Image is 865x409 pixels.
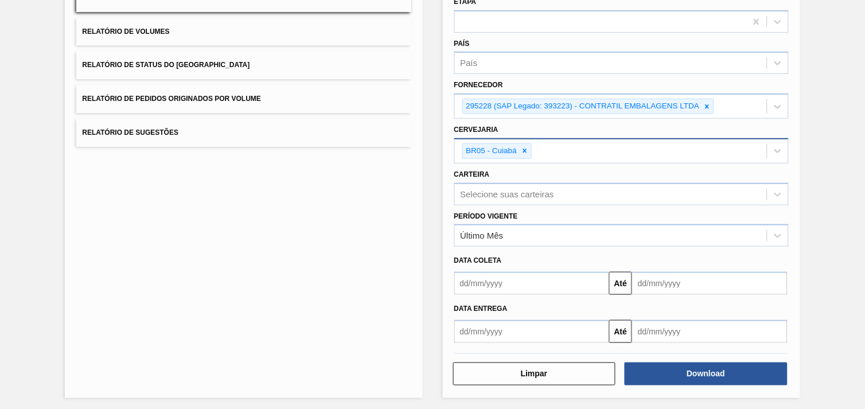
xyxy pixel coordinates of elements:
[76,51,411,79] button: Relatório de Status do [GEOGRAPHIC_DATA]
[454,256,502,264] span: Data coleta
[461,231,504,241] div: Último Mês
[463,144,519,158] div: BR05 - Cuiabá
[76,85,411,113] button: Relatório de Pedidos Originados por Volume
[76,119,411,147] button: Relatório de Sugestões
[454,272,610,295] input: dd/mm/yyyy
[454,212,518,220] label: Período Vigente
[632,272,788,295] input: dd/mm/yyyy
[454,170,490,178] label: Carteira
[454,126,498,134] label: Cervejaria
[454,81,503,89] label: Fornecedor
[454,40,470,48] label: País
[461,59,478,68] div: País
[82,128,178,137] span: Relatório de Sugestões
[461,189,554,199] div: Selecione suas carteiras
[609,272,632,295] button: Até
[82,95,261,103] span: Relatório de Pedidos Originados por Volume
[82,28,169,36] span: Relatório de Volumes
[454,305,508,313] span: Data entrega
[632,320,788,343] input: dd/mm/yyyy
[463,99,702,114] div: 295228 (SAP Legado: 393223) - CONTRATIL EMBALAGENS LTDA
[453,363,616,385] button: Limpar
[609,320,632,343] button: Até
[82,61,250,69] span: Relatório de Status do [GEOGRAPHIC_DATA]
[454,320,610,343] input: dd/mm/yyyy
[625,363,788,385] button: Download
[76,18,411,46] button: Relatório de Volumes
